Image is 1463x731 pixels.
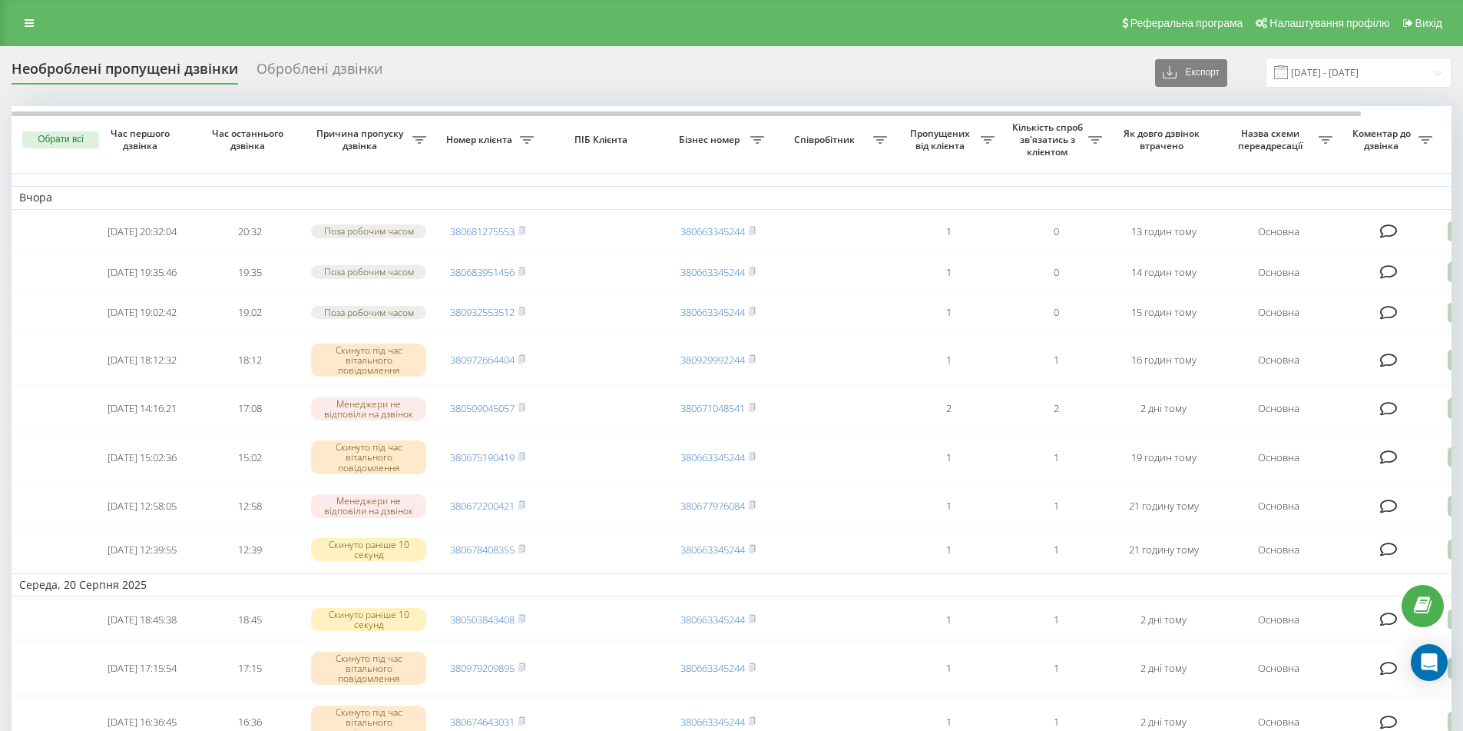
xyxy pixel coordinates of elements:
td: 1 [1002,530,1110,570]
td: 1 [895,254,1002,291]
td: 1 [895,294,1002,331]
td: Основна [1217,486,1340,527]
span: Коментар до дзвінка [1348,128,1418,151]
td: 17:08 [196,388,303,429]
a: 380972664404 [450,353,515,367]
td: 2 дні тому [1110,600,1217,640]
td: [DATE] 14:16:21 [88,388,196,429]
td: Основна [1217,294,1340,331]
td: 21 годину тому [1110,530,1217,570]
div: Менеджери не відповіли на дзвінок [311,494,426,517]
div: Менеджери не відповіли на дзвінок [311,397,426,420]
div: Open Intercom Messenger [1411,644,1448,681]
div: Оброблені дзвінки [257,61,382,85]
a: 380663345244 [680,715,745,729]
span: Час останнього дзвінка [208,128,291,151]
td: 17:15 [196,643,303,694]
td: 1 [1002,600,1110,640]
td: 1 [895,486,1002,527]
a: 380671048541 [680,401,745,415]
a: 380663345244 [680,224,745,238]
td: 1 [1002,334,1110,385]
a: 380979209895 [450,661,515,675]
a: 380663345244 [680,661,745,675]
td: 16 годин тому [1110,334,1217,385]
td: 18:45 [196,600,303,640]
td: Основна [1217,388,1340,429]
td: 1 [1002,486,1110,527]
td: [DATE] 18:45:38 [88,600,196,640]
span: Налаштування профілю [1269,17,1389,29]
span: Назва схеми переадресації [1225,128,1319,151]
td: 1 [1002,432,1110,483]
td: 18:12 [196,334,303,385]
td: 1 [895,213,1002,251]
a: 380675190419 [450,450,515,464]
div: Скинуто під час вітального повідомлення [311,440,426,474]
td: 15:02 [196,432,303,483]
td: 12:58 [196,486,303,527]
a: 380929992244 [680,353,745,367]
td: Основна [1217,600,1340,640]
td: [DATE] 19:35:46 [88,254,196,291]
div: Скинуто раніше 10 секунд [311,608,426,631]
td: 2 [1002,388,1110,429]
a: 380663345244 [680,450,745,464]
td: 15 годин тому [1110,294,1217,331]
td: 19:35 [196,254,303,291]
span: Причина пропуску дзвінка [311,128,412,151]
td: 0 [1002,294,1110,331]
td: [DATE] 18:12:32 [88,334,196,385]
td: Основна [1217,643,1340,694]
span: Час першого дзвінка [101,128,184,151]
td: 13 годин тому [1110,213,1217,251]
div: Скинуто під час вітального повідомлення [311,652,426,686]
a: 380932553512 [450,305,515,319]
td: Основна [1217,254,1340,291]
button: Експорт [1155,59,1227,87]
td: [DATE] 17:15:54 [88,643,196,694]
td: 19:02 [196,294,303,331]
td: [DATE] 12:39:55 [88,530,196,570]
a: 380509045057 [450,401,515,415]
a: 380674643031 [450,715,515,729]
span: Номер клієнта [442,134,520,146]
td: [DATE] 20:32:04 [88,213,196,251]
td: Основна [1217,432,1340,483]
div: Скинуто раніше 10 секунд [311,538,426,561]
a: 380677976084 [680,499,745,513]
span: Співробітник [779,134,873,146]
td: Основна [1217,213,1340,251]
span: Бізнес номер [672,134,750,146]
td: 20:32 [196,213,303,251]
a: 380663345244 [680,613,745,626]
a: 380681275553 [450,224,515,238]
a: 380663345244 [680,305,745,319]
span: Реферальна програма [1130,17,1243,29]
td: 12:39 [196,530,303,570]
td: 1 [895,530,1002,570]
td: 1 [895,600,1002,640]
div: Поза робочим часом [311,265,426,278]
td: 1 [895,432,1002,483]
span: Пропущених від клієнта [902,128,981,151]
td: 19 годин тому [1110,432,1217,483]
a: 380503843408 [450,613,515,626]
button: Обрати всі [22,131,99,148]
td: 0 [1002,213,1110,251]
td: Основна [1217,334,1340,385]
a: 380683951456 [450,265,515,279]
td: [DATE] 15:02:36 [88,432,196,483]
td: Основна [1217,530,1340,570]
td: 1 [1002,643,1110,694]
td: 2 [895,388,1002,429]
a: 380663345244 [680,265,745,279]
div: Скинуто під час вітального повідомлення [311,344,426,377]
span: Як довго дзвінок втрачено [1122,128,1205,151]
td: [DATE] 19:02:42 [88,294,196,331]
a: 380678408355 [450,543,515,557]
div: Поза робочим часом [311,224,426,238]
span: Кількість спроб зв'язатись з клієнтом [1010,121,1088,158]
div: Поза робочим часом [311,306,426,319]
div: Необроблені пропущені дзвінки [12,61,238,85]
